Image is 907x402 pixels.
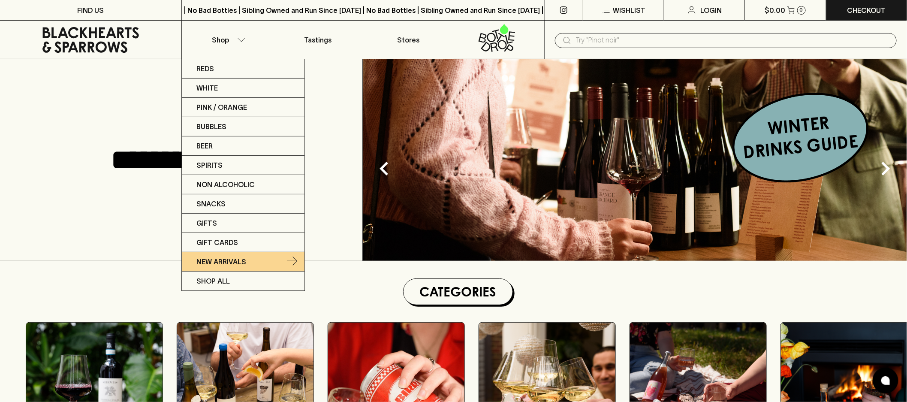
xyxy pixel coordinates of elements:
a: Beer [182,136,304,156]
p: Beer [196,141,213,151]
p: Pink / Orange [196,102,247,112]
a: White [182,79,304,98]
p: Snacks [196,199,226,209]
a: Spirits [182,156,304,175]
p: Reds [196,63,214,74]
a: SHOP ALL [182,272,304,290]
a: Gift Cards [182,233,304,252]
p: White [196,83,218,93]
p: Spirits [196,160,223,170]
p: SHOP ALL [196,276,230,286]
p: Non Alcoholic [196,179,255,190]
a: New Arrivals [182,252,304,272]
p: Gifts [196,218,217,228]
a: Reds [182,59,304,79]
a: Pink / Orange [182,98,304,117]
p: Bubbles [196,121,226,132]
a: Non Alcoholic [182,175,304,194]
p: New Arrivals [196,257,246,267]
a: Snacks [182,194,304,214]
a: Gifts [182,214,304,233]
p: Gift Cards [196,237,238,248]
img: bubble-icon [881,376,890,385]
a: Bubbles [182,117,304,136]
